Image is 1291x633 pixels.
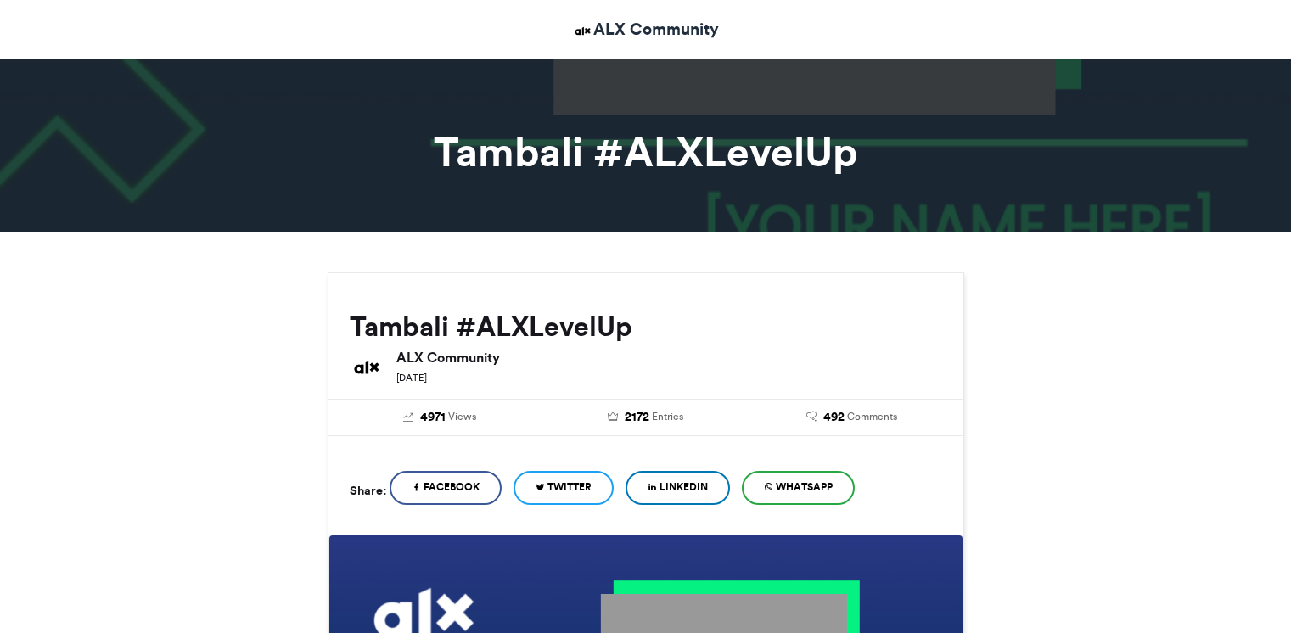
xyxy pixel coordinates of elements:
[175,132,1117,172] h1: Tambali #ALXLevelUp
[350,350,384,384] img: ALX Community
[514,471,614,505] a: Twitter
[761,408,942,427] a: 492 Comments
[572,20,593,42] img: ALX Community
[396,350,942,364] h6: ALX Community
[572,17,719,42] a: ALX Community
[350,479,386,501] h5: Share:
[555,408,736,427] a: 2172 Entries
[626,471,730,505] a: LinkedIn
[396,372,427,384] small: [DATE]
[823,408,845,427] span: 492
[776,479,833,495] span: WhatsApp
[652,409,683,424] span: Entries
[660,479,708,495] span: LinkedIn
[742,471,855,505] a: WhatsApp
[625,408,649,427] span: 2172
[350,311,942,342] h2: Tambali #ALXLevelUp
[847,409,897,424] span: Comments
[420,408,446,427] span: 4971
[448,409,476,424] span: Views
[390,471,502,505] a: Facebook
[424,479,480,495] span: Facebook
[547,479,592,495] span: Twitter
[350,408,530,427] a: 4971 Views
